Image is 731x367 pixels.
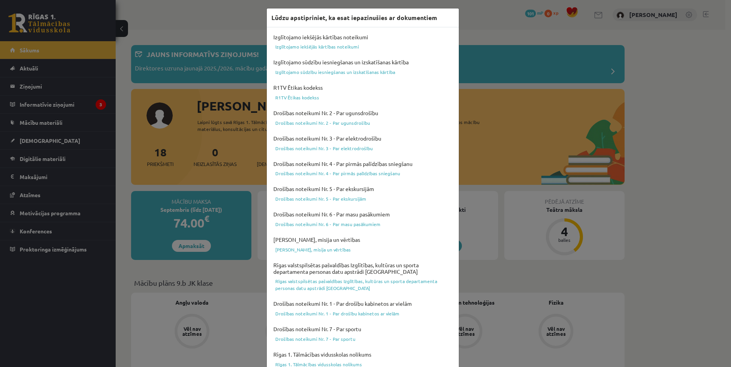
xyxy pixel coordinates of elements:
[271,108,454,118] h4: Drošības noteikumi Nr. 2 - Par ugunsdrošību
[271,209,454,220] h4: Drošības noteikumi Nr. 6 - Par masu pasākumiem
[271,324,454,334] h4: Drošības noteikumi Nr. 7 - Par sportu
[271,194,454,203] a: Drošības noteikumi Nr. 5 - Par ekskursijām
[271,13,437,22] h3: Lūdzu apstipriniet, ka esat iepazinušies ar dokumentiem
[271,169,454,178] a: Drošības noteikumi Nr. 4 - Par pirmās palīdzības sniegšanu
[271,118,454,127] a: Drošības noteikumi Nr. 2 - Par ugunsdrošību
[271,93,454,102] a: R1TV Ētikas kodekss
[271,298,454,309] h4: Drošības noteikumi Nr. 1 - Par drošību kabinetos ar vielām
[271,245,454,254] a: [PERSON_NAME], misija un vērtības
[271,277,454,293] a: Rīgas valstspilsētas pašvaldības Izglītības, kultūras un sporta departamenta personas datu apstrā...
[271,42,454,51] a: Izglītojamo iekšējās kārtības noteikumi
[271,235,454,245] h4: [PERSON_NAME], misija un vērtības
[271,220,454,229] a: Drošības noteikumi Nr. 6 - Par masu pasākumiem
[271,349,454,360] h4: Rīgas 1. Tālmācības vidusskolas nolikums
[271,67,454,77] a: Izglītojamo sūdzību iesniegšanas un izskatīšanas kārtība
[271,334,454,344] a: Drošības noteikumi Nr. 7 - Par sportu
[271,133,454,144] h4: Drošības noteikumi Nr. 3 - Par elektrodrošību
[271,184,454,194] h4: Drošības noteikumi Nr. 5 - Par ekskursijām
[271,159,454,169] h4: Drošības noteikumi Nr. 4 - Par pirmās palīdzības sniegšanu
[271,32,454,42] h4: Izglītojamo iekšējās kārtības noteikumi
[271,260,454,277] h4: Rīgas valstspilsētas pašvaldības Izglītības, kultūras un sporta departamenta personas datu apstrā...
[271,144,454,153] a: Drošības noteikumi Nr. 3 - Par elektrodrošību
[271,82,454,93] h4: R1TV Ētikas kodekss
[271,57,454,67] h4: Izglītojamo sūdzību iesniegšanas un izskatīšanas kārtība
[271,309,454,318] a: Drošības noteikumi Nr. 1 - Par drošību kabinetos ar vielām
